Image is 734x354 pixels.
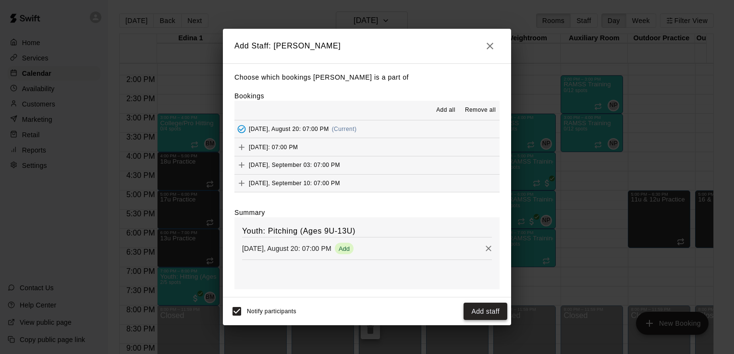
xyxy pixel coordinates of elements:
[481,241,496,256] button: Remove
[234,175,500,192] button: Add[DATE], September 10: 07:00 PM
[249,126,329,132] span: [DATE], August 20: 07:00 PM
[464,303,507,320] button: Add staff
[430,103,461,118] button: Add all
[234,156,500,174] button: Add[DATE], September 03: 07:00 PM
[332,126,357,132] span: (Current)
[223,29,511,63] h2: Add Staff: [PERSON_NAME]
[335,245,354,252] span: Add
[247,308,296,315] span: Notify participants
[242,244,331,253] p: [DATE], August 20: 07:00 PM
[234,179,249,187] span: Add
[234,138,500,156] button: Add[DATE]: 07:00 PM
[234,120,500,138] button: Added - Collect Payment[DATE], August 20: 07:00 PM(Current)
[234,161,249,168] span: Add
[234,122,249,136] button: Added - Collect Payment
[234,208,265,217] label: Summary
[242,225,492,237] h6: Youth: Pitching (Ages 9U-13U)
[234,92,264,100] label: Bookings
[461,103,500,118] button: Remove all
[465,106,496,115] span: Remove all
[234,71,500,83] p: Choose which bookings [PERSON_NAME] is a part of
[249,162,340,168] span: [DATE], September 03: 07:00 PM
[436,106,455,115] span: Add all
[234,143,249,150] span: Add
[249,180,340,187] span: [DATE], September 10: 07:00 PM
[249,143,298,150] span: [DATE]: 07:00 PM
